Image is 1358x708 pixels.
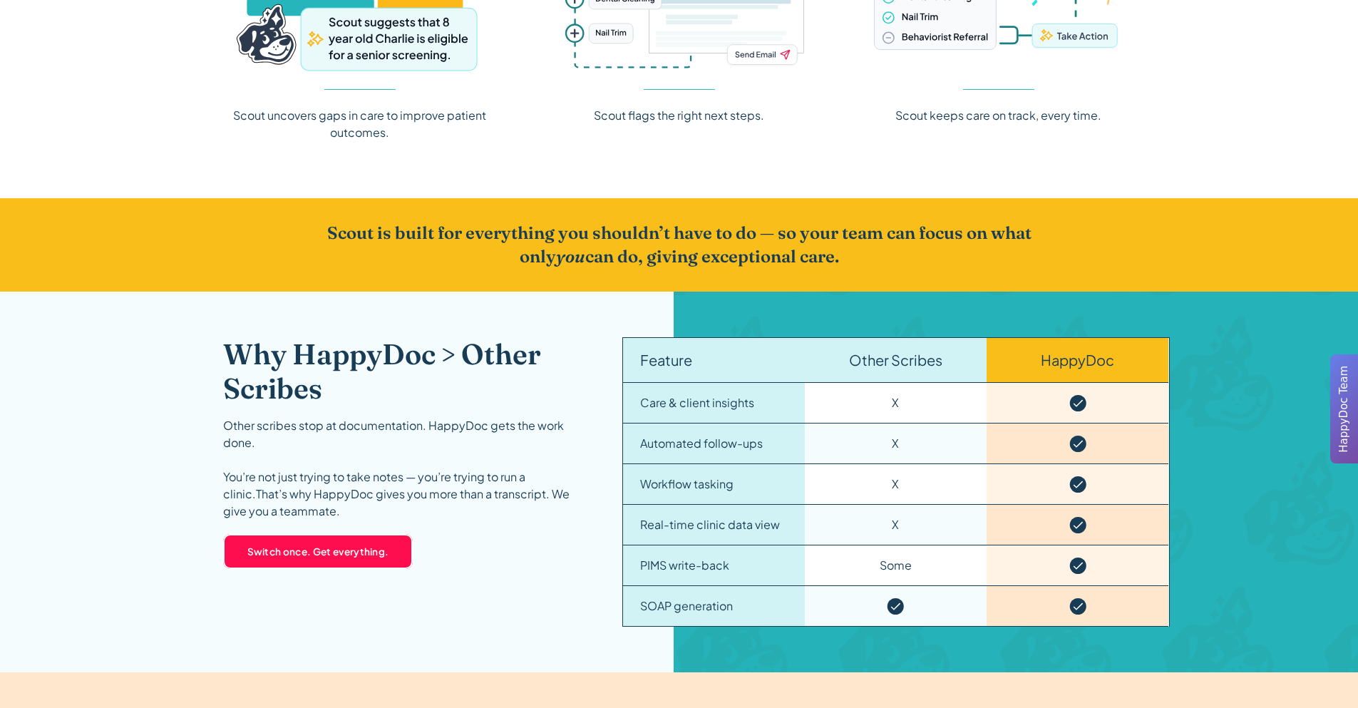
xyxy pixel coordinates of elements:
[640,435,763,452] div: Automated follow-ups
[223,534,413,568] a: Switch once. Get everything.
[1069,476,1086,493] img: Checkmark
[892,435,899,452] div: X
[887,598,904,615] img: Checkmark
[223,337,588,406] h2: Why HappyDoc > Other Scribes
[640,557,729,574] div: PIMS write-back
[640,349,692,371] div: Feature
[1069,395,1086,411] img: Checkmark
[892,516,899,533] div: X
[640,597,733,615] div: SOAP generation
[892,476,899,493] div: X
[895,107,1101,124] div: Scout keeps care on track, every time.
[849,349,942,371] div: Other Scribes
[314,221,1044,269] h2: Scout is built for everything you shouldn’t have to do — so your team can focus on what only can ...
[640,516,780,533] div: Real-time clinic data view
[556,246,585,267] em: you
[223,417,588,520] div: Other scribes stop at documentation. HappyDoc gets the work done. You’re not just trying to take ...
[1069,436,1086,452] img: Checkmark
[892,394,899,411] div: X
[594,107,764,124] div: Scout flags the right next steps.
[223,107,497,141] div: Scout uncovers gaps in care to improve patient outcomes.
[1069,517,1086,533] img: Checkmark
[640,394,754,411] div: Care & client insights
[1069,558,1086,574] img: Checkmark
[640,476,734,493] div: Workflow tasking
[1069,598,1086,615] img: Checkmark
[1041,349,1114,371] div: HappyDoc
[880,557,912,574] div: Some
